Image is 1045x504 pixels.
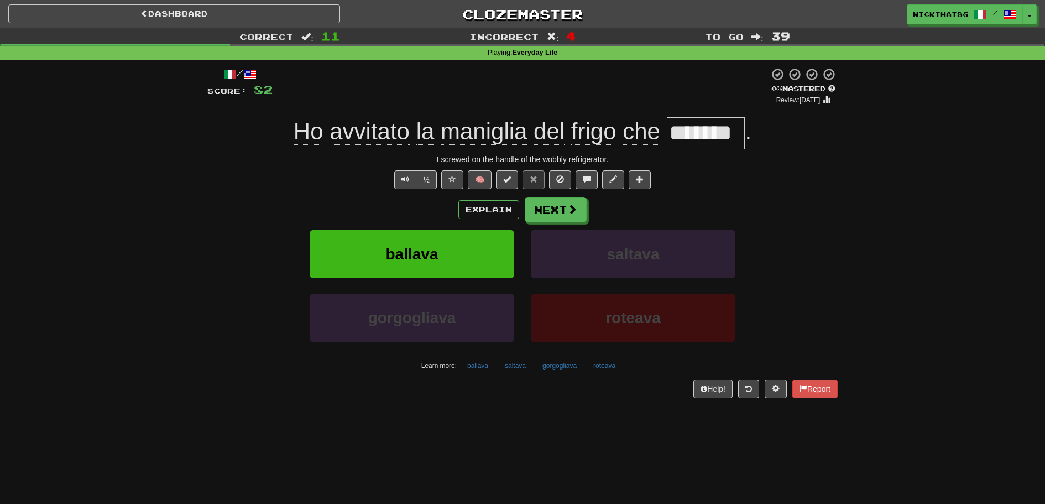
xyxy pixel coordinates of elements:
[301,32,313,41] span: :
[751,32,764,41] span: :
[461,357,494,374] button: ballava
[386,246,438,263] span: ballava
[623,118,660,145] span: che
[254,82,273,96] span: 82
[522,170,545,189] button: Reset to 0% Mastered (alt+r)
[421,362,457,370] small: Learn more:
[207,86,247,96] span: Score:
[913,9,968,19] span: nickthatsg
[771,29,790,43] span: 39
[321,29,340,43] span: 11
[416,118,435,145] span: la
[469,31,539,42] span: Incorrect
[738,380,759,398] button: Round history (alt+y)
[534,118,565,145] span: del
[693,380,733,398] button: Help!
[629,170,651,189] button: Add to collection (alt+a)
[357,4,688,24] a: Clozemaster
[499,357,532,374] button: saltava
[602,170,624,189] button: Edit sentence (alt+d)
[207,154,838,165] div: I screwed on the handle of the wobbly refrigerator.
[310,294,514,342] button: gorgogliava
[576,170,598,189] button: Discuss sentence (alt+u)
[468,170,492,189] button: 🧠
[416,170,437,189] button: ½
[587,357,621,374] button: roteava
[239,31,294,42] span: Correct
[607,246,660,263] span: saltava
[512,49,557,56] strong: Everyday Life
[992,9,998,17] span: /
[571,118,616,145] span: frigo
[294,118,323,145] span: Ho
[531,230,735,278] button: saltava
[531,294,735,342] button: roteava
[8,4,340,23] a: Dashboard
[392,170,437,189] div: Text-to-speech controls
[441,170,463,189] button: Favorite sentence (alt+f)
[792,380,838,398] button: Report
[907,4,1023,24] a: nickthatsg /
[549,170,571,189] button: Ignore sentence (alt+i)
[705,31,744,42] span: To go
[496,170,518,189] button: Set this sentence to 100% Mastered (alt+m)
[769,84,838,94] div: Mastered
[536,357,583,374] button: gorgogliava
[547,32,559,41] span: :
[207,67,273,81] div: /
[368,309,456,326] span: gorgogliava
[745,118,751,144] span: .
[771,84,782,93] span: 0 %
[394,170,416,189] button: Play sentence audio (ctl+space)
[605,309,661,326] span: roteava
[441,118,527,145] span: maniglia
[566,29,576,43] span: 4
[776,96,821,104] small: Review: [DATE]
[458,200,519,219] button: Explain
[310,230,514,278] button: ballava
[525,197,587,222] button: Next
[330,118,410,145] span: avvitato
